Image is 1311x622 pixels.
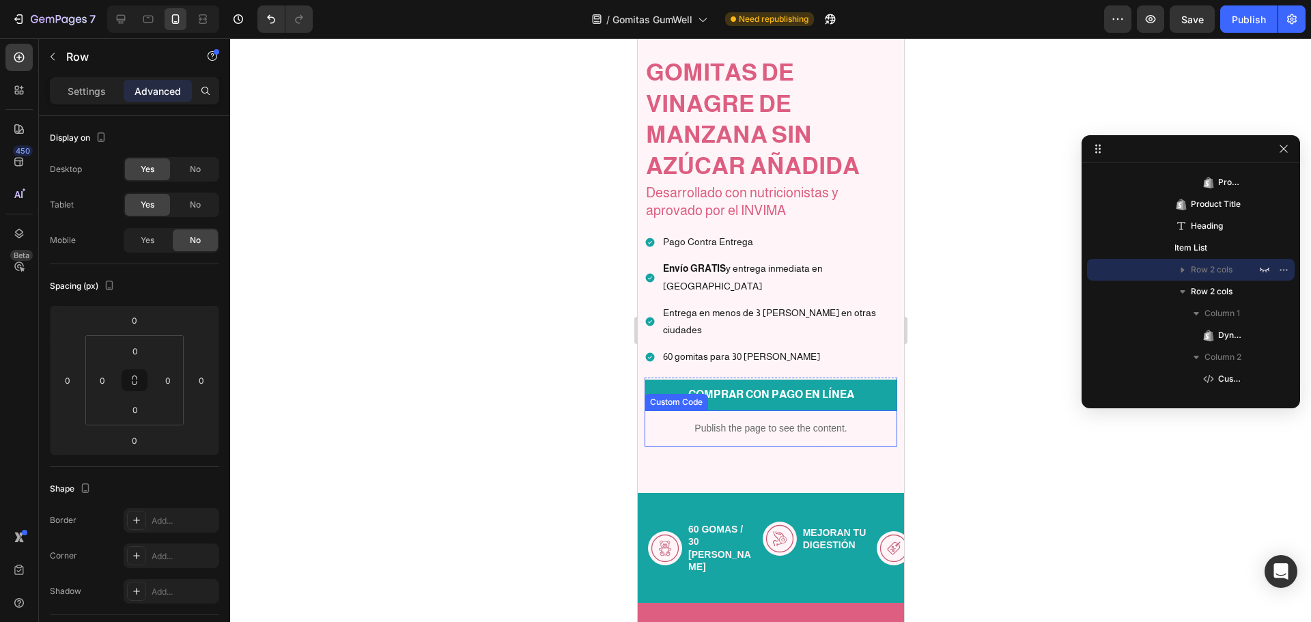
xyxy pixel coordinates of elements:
div: Shape [50,480,94,498]
span: Product Price [1218,175,1243,189]
div: Display on [50,129,109,147]
div: Desktop [50,163,82,175]
span: Custom Code [1218,372,1243,386]
input: 0 [57,370,78,391]
p: Settings [68,84,106,98]
span: Yes [141,234,154,246]
span: No [190,163,201,175]
span: Save [1181,14,1204,25]
div: Undo/Redo [257,5,313,33]
span: No [190,199,201,211]
div: Add... [152,515,216,527]
div: 450 [13,145,33,156]
span: Gomitas GumWell [612,12,692,27]
div: Corner [50,550,77,562]
p: Row [66,48,182,65]
span: Row 2 cols [1191,285,1232,298]
span: Column 2 [1204,350,1241,364]
div: Add... [152,550,216,563]
input: 0 [121,310,148,330]
p: 7 [89,11,96,27]
button: Save [1170,5,1215,33]
button: 7 [5,5,102,33]
span: Heading [1191,219,1223,233]
div: Mobile [50,234,76,246]
span: Column 1 [1204,307,1240,320]
div: Open Intercom Messenger [1265,555,1297,588]
span: Need republishing [739,13,808,25]
input: 0px [122,399,149,420]
input: 0 [191,370,212,391]
iframe: Design area [638,38,904,622]
input: 0px [158,370,178,391]
span: Dynamic Checkout [1218,328,1243,342]
input: 0px [122,341,149,361]
div: Add... [152,586,216,598]
p: Advanced [135,84,181,98]
div: Beta [10,250,33,261]
div: Spacing (px) [50,277,117,296]
span: / [606,12,610,27]
button: Publish [1220,5,1278,33]
span: Yes [141,199,154,211]
div: Publish [1232,12,1266,27]
div: Border [50,514,76,526]
input: 0px [92,370,113,391]
span: Row 2 cols [1191,263,1232,277]
input: 0 [121,430,148,451]
span: Item List [1174,241,1207,255]
span: Product Title [1191,197,1241,211]
span: Yes [141,163,154,175]
span: No [190,234,201,246]
div: Shadow [50,585,81,597]
div: Tablet [50,199,74,211]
